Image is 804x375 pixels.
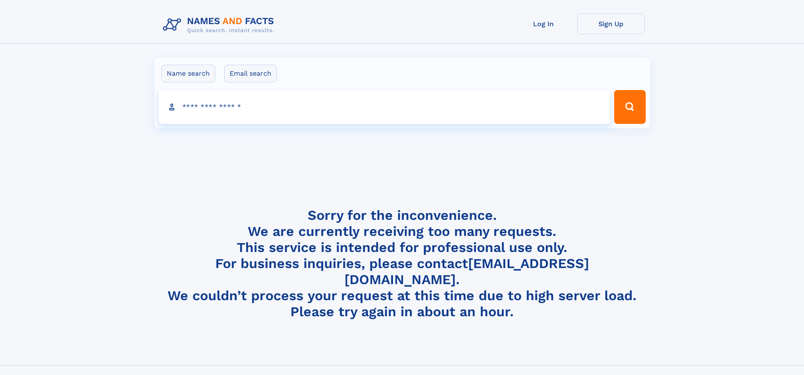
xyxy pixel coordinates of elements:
[224,65,277,82] label: Email search
[160,207,645,320] h4: Sorry for the inconvenience. We are currently receiving too many requests. This service is intend...
[577,14,645,34] a: Sign Up
[614,90,645,124] button: Search Button
[159,90,611,124] input: search input
[161,65,215,82] label: Name search
[510,14,577,34] a: Log In
[160,14,281,36] img: Logo Names and Facts
[344,255,589,287] a: [EMAIL_ADDRESS][DOMAIN_NAME]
